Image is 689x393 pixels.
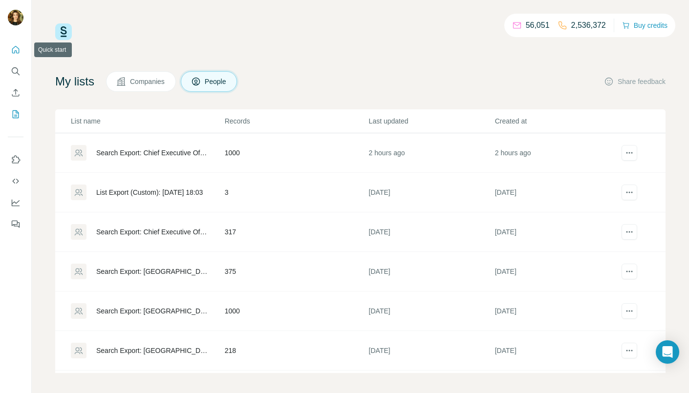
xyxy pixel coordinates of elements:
[224,133,368,173] td: 1000
[224,331,368,371] td: 218
[622,264,637,279] button: actions
[8,105,23,123] button: My lists
[96,306,208,316] div: Search Export: [GEOGRAPHIC_DATA], Head of Marketing, Marketing Manager, Marketing Director, Creat...
[224,252,368,291] td: 375
[368,291,495,331] td: [DATE]
[224,291,368,331] td: 1000
[225,116,368,126] p: Records
[495,212,621,252] td: [DATE]
[495,291,621,331] td: [DATE]
[224,212,368,252] td: 317
[495,331,621,371] td: [DATE]
[571,20,606,31] p: 2,536,372
[368,331,495,371] td: [DATE]
[8,215,23,233] button: Feedback
[96,148,208,158] div: Search Export: Chief Executive Officer, Chief Technology Officer, Head of Information Technology,...
[8,41,23,59] button: Quick start
[622,303,637,319] button: actions
[96,346,208,355] div: Search Export: [GEOGRAPHIC_DATA], [GEOGRAPHIC_DATA], Chief Executive Officer, CEO, Chief Technolo...
[656,340,679,364] div: Open Intercom Messenger
[8,84,23,102] button: Enrich CSV
[622,145,637,161] button: actions
[604,77,666,86] button: Share feedback
[368,173,495,212] td: [DATE]
[71,116,224,126] p: List name
[8,10,23,25] img: Avatar
[622,343,637,358] button: actions
[8,172,23,190] button: Use Surfe API
[368,212,495,252] td: [DATE]
[495,252,621,291] td: [DATE]
[622,224,637,240] button: actions
[205,77,227,86] span: People
[495,116,620,126] p: Created at
[55,74,94,89] h4: My lists
[8,62,23,80] button: Search
[96,227,208,237] div: Search Export: Chief Executive Officer, CEO, Chief Technology Officer, CTO, Co-Founder, Chief Inf...
[495,133,621,173] td: 2 hours ago
[368,252,495,291] td: [DATE]
[8,194,23,211] button: Dashboard
[96,187,203,197] div: List Export (Custom): [DATE] 18:03
[224,173,368,212] td: 3
[622,19,667,32] button: Buy credits
[8,151,23,168] button: Use Surfe on LinkedIn
[96,267,208,276] div: Search Export: [GEOGRAPHIC_DATA], Head of Marketing, Marketing Manager, Marketing Director, Creat...
[369,116,494,126] p: Last updated
[368,133,495,173] td: 2 hours ago
[495,173,621,212] td: [DATE]
[526,20,550,31] p: 56,051
[130,77,166,86] span: Companies
[55,23,72,40] img: Surfe Logo
[622,185,637,200] button: actions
